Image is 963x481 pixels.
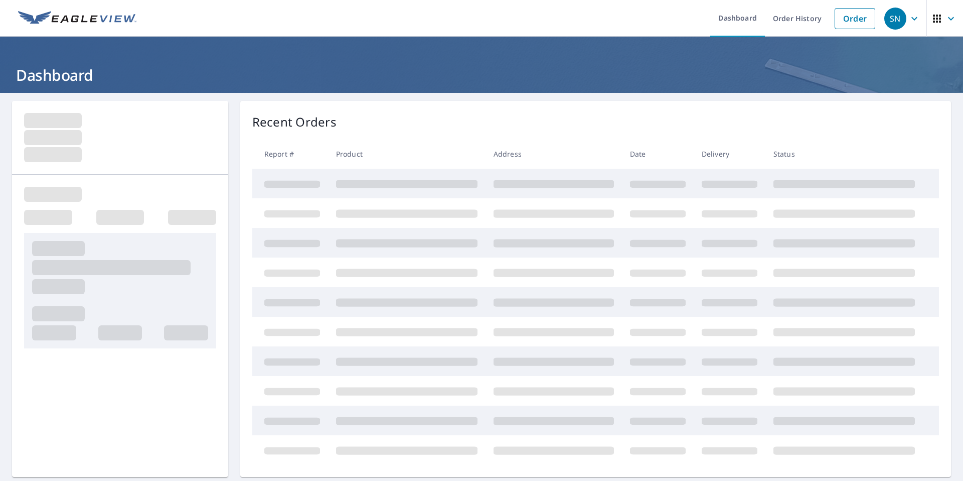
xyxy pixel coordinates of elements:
th: Status [765,139,923,169]
th: Report # [252,139,328,169]
img: EV Logo [18,11,136,26]
th: Delivery [694,139,765,169]
h1: Dashboard [12,65,951,85]
th: Date [622,139,694,169]
p: Recent Orders [252,113,337,131]
a: Order [835,8,875,29]
th: Address [486,139,622,169]
div: SN [884,8,906,30]
th: Product [328,139,486,169]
